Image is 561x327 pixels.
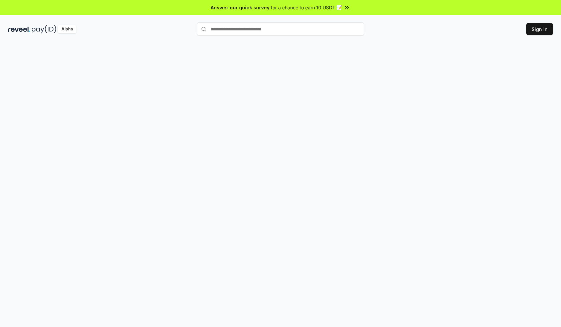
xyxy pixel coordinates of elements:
[32,25,56,33] img: pay_id
[58,25,76,33] div: Alpha
[526,23,553,35] button: Sign In
[8,25,30,33] img: reveel_dark
[211,4,269,11] span: Answer our quick survey
[271,4,342,11] span: for a chance to earn 10 USDT 📝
